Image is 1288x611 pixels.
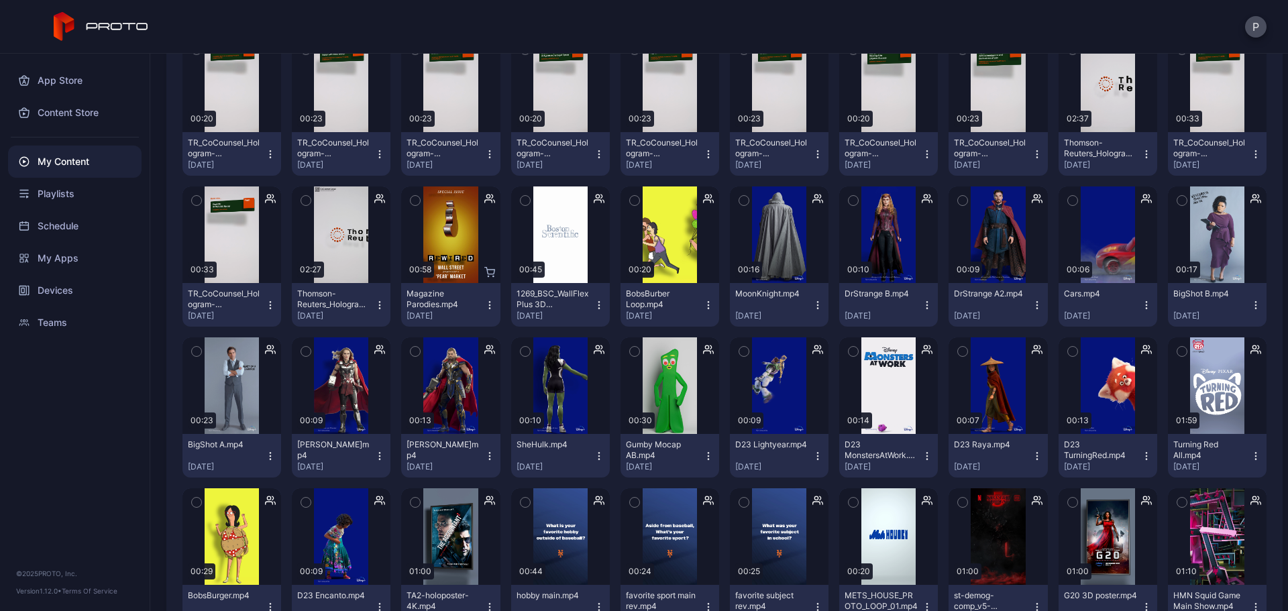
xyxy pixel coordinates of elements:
[8,97,142,129] a: Content Store
[407,160,484,170] div: [DATE]
[1173,311,1250,321] div: [DATE]
[511,132,610,176] button: TR_CoCounsel_Hologram-Mograph_Interstitial-Day3-[DATE]-2-11am_v2(1).mp4[DATE]
[1168,434,1267,478] button: Turning Red All.mp4[DATE]
[1064,137,1138,159] div: Thomson-Reuters_Hologram_03-Wed-13th_V03_9-16_2160x3840_H264_ENG_2025-08-07.mp4
[8,210,142,242] a: Schedule
[621,434,719,478] button: Gumby Mocap AB.mp4[DATE]
[297,160,374,170] div: [DATE]
[297,590,371,601] div: D23 Encanto.mp4
[845,288,918,299] div: DrStrange B.mp4
[735,461,812,472] div: [DATE]
[839,132,938,176] button: TR_CoCounsel_Hologram-Mograph_Interstitial-Day3-[DATE]-5-2pm_v2(1).mp4[DATE]
[297,461,374,472] div: [DATE]
[16,568,133,579] div: © 2025 PROTO, Inc.
[1245,16,1267,38] button: P
[735,160,812,170] div: [DATE]
[407,461,484,472] div: [DATE]
[182,434,281,478] button: BigShot A.mp4[DATE]
[8,178,142,210] a: Playlists
[8,146,142,178] div: My Content
[1059,132,1157,176] button: Thomson-Reuters_Hologram_03-Wed-13th_V03_9-16_2160x3840_H264_ENG_[DATE].mp4[DATE]
[297,137,371,159] div: TR_CoCounsel_Hologram-Mograph_Interstitial-Day3-Wednesday-TRSS-10am(1).mp4
[735,311,812,321] div: [DATE]
[517,160,594,170] div: [DATE]
[1064,461,1141,472] div: [DATE]
[511,283,610,327] button: 1269_BSC_WallFlex Plus 3D Proto_V7_4K.mp4[DATE]
[1173,461,1250,472] div: [DATE]
[8,242,142,274] a: My Apps
[1059,434,1157,478] button: D23 TurningRed.mp4[DATE]
[954,311,1031,321] div: [DATE]
[8,274,142,307] a: Devices
[626,461,703,472] div: [DATE]
[62,587,117,595] a: Terms Of Service
[1064,160,1141,170] div: [DATE]
[730,132,828,176] button: TR_CoCounsel_Hologram-Mograph_Interstitial-Day3-[DATE]-4-2pm_v2.mp4[DATE]
[401,132,500,176] button: TR_CoCounsel_Hologram-Mograph_Interstitial-Day3-[DATE]-1-11am_v2(1).mp4[DATE]
[407,439,480,461] div: Thor A.mp4
[626,288,700,310] div: BobsBurber Loop.mp4
[1173,288,1247,299] div: BigShot B.mp4
[297,288,371,310] div: Thomson-Reuters_Hologram_04-Thu-14th_V03_9-16_2160x3840_H264_ENG_2025-08-07.mp4
[292,283,390,327] button: Thomson-Reuters_Hologram_04-Thu-14th_V03_9-16_2160x3840_H264_ENG_[DATE].mp4[DATE]
[845,137,918,159] div: TR_CoCounsel_Hologram-Mograph_Interstitial-Day3-Wednesday-5-2pm_v2(1).mp4
[1168,283,1267,327] button: BigShot B.mp4[DATE]
[517,288,590,310] div: 1269_BSC_WallFlex Plus 3D Proto_V7_4K.mp4
[626,137,700,159] div: TR_CoCounsel_Hologram-Mograph_Interstitial-Day3-Wednesday-3-12-30pm_v2(1).mp4
[517,461,594,472] div: [DATE]
[845,461,922,472] div: [DATE]
[954,288,1028,299] div: DrStrange A2.mp4
[182,283,281,327] button: TR_CoCounsel_Hologram-Mograph_Interstitial-Day4-[DATE]-1-9am_v2.mp4[DATE]
[1059,283,1157,327] button: Cars.mp4[DATE]
[188,311,265,321] div: [DATE]
[845,439,918,461] div: D23 MonstersAtWork.mp4
[188,160,265,170] div: [DATE]
[1168,132,1267,176] button: TR_CoCounsel_Hologram-Mograph_Interstitial-Day4-[DATE]-2-9-30am_v2.mp4[DATE]
[517,311,594,321] div: [DATE]
[407,311,484,321] div: [DATE]
[839,434,938,478] button: D23 MonstersAtWork.mp4[DATE]
[626,311,703,321] div: [DATE]
[954,461,1031,472] div: [DATE]
[297,311,374,321] div: [DATE]
[845,311,922,321] div: [DATE]
[188,461,265,472] div: [DATE]
[1064,590,1138,601] div: G20 3D poster.mp4
[401,434,500,478] button: [PERSON_NAME]mp4[DATE]
[949,283,1047,327] button: DrStrange A2.mp4[DATE]
[8,64,142,97] a: App Store
[954,439,1028,450] div: D23 Raya.mp4
[188,288,262,310] div: TR_CoCounsel_Hologram-Mograph_Interstitial-Day4-Thursday-1-9am_v2.mp4
[845,160,922,170] div: [DATE]
[735,137,809,159] div: TR_CoCounsel_Hologram-Mograph_Interstitial-Day3-Wednesday-4-2pm_v2.mp4
[517,590,590,601] div: hobby main.mp4
[407,137,480,159] div: TR_CoCounsel_Hologram-Mograph_Interstitial-Day3-Wednesday-1-11am_v2(1).mp4
[735,288,809,299] div: MoonKnight.mp4
[188,590,262,601] div: BobsBurger.mp4
[1064,311,1141,321] div: [DATE]
[949,434,1047,478] button: D23 Raya.mp4[DATE]
[626,160,703,170] div: [DATE]
[735,439,809,450] div: D23 Lightyear.mp4
[407,288,480,310] div: Magazine Parodies.mp4
[954,160,1031,170] div: [DATE]
[8,307,142,339] a: Teams
[517,137,590,159] div: TR_CoCounsel_Hologram-Mograph_Interstitial-Day3-Wednesday-2-11am_v2(1).mp4
[401,283,500,327] button: Magazine Parodies.mp4[DATE]
[297,439,371,461] div: Thor B.mp4
[292,434,390,478] button: [PERSON_NAME]mp4[DATE]
[730,283,828,327] button: MoonKnight.mp4[DATE]
[1173,137,1247,159] div: TR_CoCounsel_Hologram-Mograph_Interstitial-Day4-Thursday-2-9-30am_v2.mp4
[188,439,262,450] div: BigShot A.mp4
[949,132,1047,176] button: TR_CoCounsel_Hologram-Mograph_Interstitial-Day3-[DATE]-6-3pm_v2(1).mp4[DATE]
[292,132,390,176] button: TR_CoCounsel_Hologram-Mograph_Interstitial-Day3-[DATE]-TRSS-10am(1).mp4[DATE]
[730,434,828,478] button: D23 Lightyear.mp4[DATE]
[954,137,1028,159] div: TR_CoCounsel_Hologram-Mograph_Interstitial-Day3-Wednesday-6-3pm_v2(1).mp4
[511,434,610,478] button: SheHulk.mp4[DATE]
